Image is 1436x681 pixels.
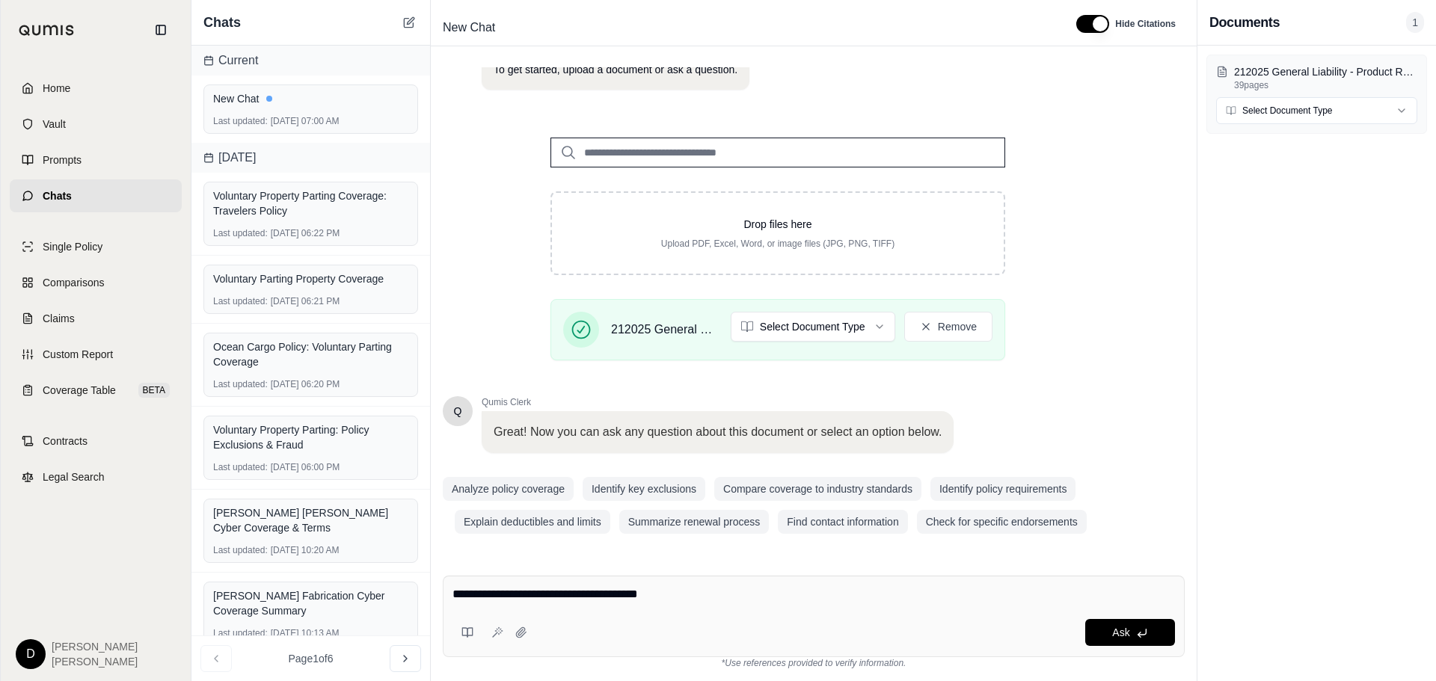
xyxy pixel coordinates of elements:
span: Last updated: [213,115,268,127]
a: Vault [10,108,182,141]
div: D [16,639,46,669]
h3: Documents [1209,12,1280,33]
p: 39 pages [1234,79,1417,91]
button: Find contact information [778,510,907,534]
div: Current [191,46,430,76]
div: *Use references provided to verify information. [443,657,1185,669]
span: Last updated: [213,227,268,239]
span: Single Policy [43,239,102,254]
button: Summarize renewal process [619,510,770,534]
span: BETA [138,383,170,398]
p: To get started, upload a document or ask a question. [494,62,737,78]
button: New Chat [400,13,418,31]
div: [DATE] 06:22 PM [213,227,408,239]
div: [PERSON_NAME] [PERSON_NAME] Cyber Coverage & Terms [213,505,408,535]
div: New Chat [213,91,408,106]
div: Voluntary Property Parting Coverage: Travelers Policy [213,188,408,218]
button: Collapse sidebar [149,18,173,42]
div: Voluntary Parting Property Coverage [213,271,408,286]
div: Edit Title [437,16,1058,40]
span: [PERSON_NAME] [52,654,138,669]
button: Identify key exclusions [583,477,705,501]
span: Page 1 of 6 [289,651,334,666]
div: [DATE] 10:20 AM [213,544,408,556]
button: Explain deductibles and limits [455,510,610,534]
p: Drop files here [576,217,980,232]
span: Hide Citations [1115,18,1176,30]
a: Contracts [10,425,182,457]
p: Great! Now you can ask any question about this document or select an option below. [494,423,942,441]
span: Ask [1112,626,1129,638]
span: Chats [203,12,241,33]
span: Custom Report [43,347,113,362]
span: Last updated: [213,544,268,556]
span: Coverage Table [43,383,116,398]
span: 212025 General Liability - Product Recall Policy - Insd Copy.pdf [611,321,719,339]
div: Ocean Cargo Policy: Voluntary Parting Coverage [213,339,408,369]
span: Qumis Clerk [482,396,954,408]
div: [DATE] 06:21 PM [213,295,408,307]
a: Comparisons [10,266,182,299]
a: Coverage TableBETA [10,374,182,407]
span: Claims [43,311,75,326]
span: Legal Search [43,469,105,484]
span: 1 [1406,12,1424,33]
span: [PERSON_NAME] [52,639,138,654]
span: Prompts [43,152,82,167]
div: Voluntary Property Parting: Policy Exclusions & Fraud [213,422,408,452]
span: New Chat [437,16,501,40]
a: Single Policy [10,230,182,263]
span: Last updated: [213,295,268,307]
div: [DATE] 06:20 PM [213,378,408,390]
a: Claims [10,302,182,335]
span: Last updated: [213,461,268,473]
div: [DATE] 06:00 PM [213,461,408,473]
div: [DATE] 10:13 AM [213,627,408,639]
span: Contracts [43,434,88,449]
span: Chats [43,188,72,203]
button: Check for specific endorsements [917,510,1087,534]
a: Chats [10,179,182,212]
a: Legal Search [10,460,182,493]
img: Qumis Logo [19,25,75,36]
button: Remove [904,312,992,342]
div: [DATE] [191,143,430,173]
button: Identify policy requirements [930,477,1076,501]
p: 212025 General Liability - Product Recall Policy - Insd Copy.pdf [1234,64,1417,79]
button: Compare coverage to industry standards [714,477,921,501]
div: [PERSON_NAME] Fabrication Cyber Coverage Summary [213,588,408,618]
span: Home [43,81,70,96]
a: Custom Report [10,338,182,371]
a: Prompts [10,144,182,176]
span: Comparisons [43,275,104,290]
span: Hello [454,404,462,419]
span: Vault [43,117,66,132]
a: Home [10,72,182,105]
button: Analyze policy coverage [443,477,574,501]
button: Ask [1085,619,1175,646]
button: 212025 General Liability - Product Recall Policy - Insd Copy.pdf39pages [1216,64,1417,91]
div: [DATE] 07:00 AM [213,115,408,127]
span: Last updated: [213,627,268,639]
p: Upload PDF, Excel, Word, or image files (JPG, PNG, TIFF) [576,238,980,250]
span: Last updated: [213,378,268,390]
